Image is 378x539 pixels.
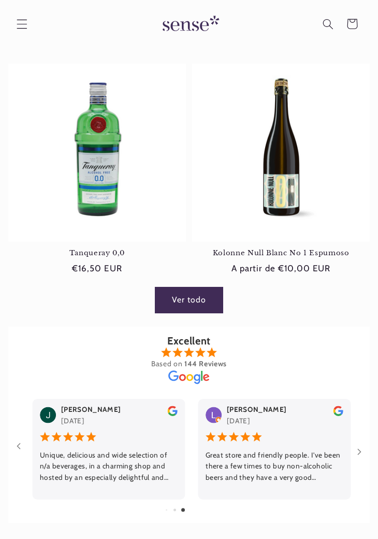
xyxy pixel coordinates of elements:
div: Based on [151,360,227,368]
div: [DATE] [227,415,250,426]
summary: Búsqueda [316,12,340,36]
div: [DATE] [61,415,84,426]
img: Sense [150,9,228,39]
div: Excellent [167,337,211,345]
img: User Image [206,407,222,423]
img: User Image [40,407,56,423]
div: Great store and friendly people. I've been there a few times to buy non-alcoholic beers and they ... [206,449,343,483]
a: Sense [146,5,232,43]
div: [PERSON_NAME] [227,404,287,416]
a: review the reviwers [167,409,177,418]
a: review the reviwers [333,409,343,418]
summary: Menú [10,12,34,36]
a: Tanqueray 0,0 [8,249,186,258]
b: 144 Reviews [184,359,227,368]
div: Unique, delicious and wide selection of n/a beverages, in a charming shop and hosted by an especi... [40,449,178,483]
a: 144 Reviews [182,359,227,368]
div: [PERSON_NAME] [61,404,121,416]
a: Ver todos los productos de la colección World Alcohol Free Award Gold & Silver Winners [155,287,222,313]
a: Kolonne Null Blanc No 1 Espumoso [192,249,370,258]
